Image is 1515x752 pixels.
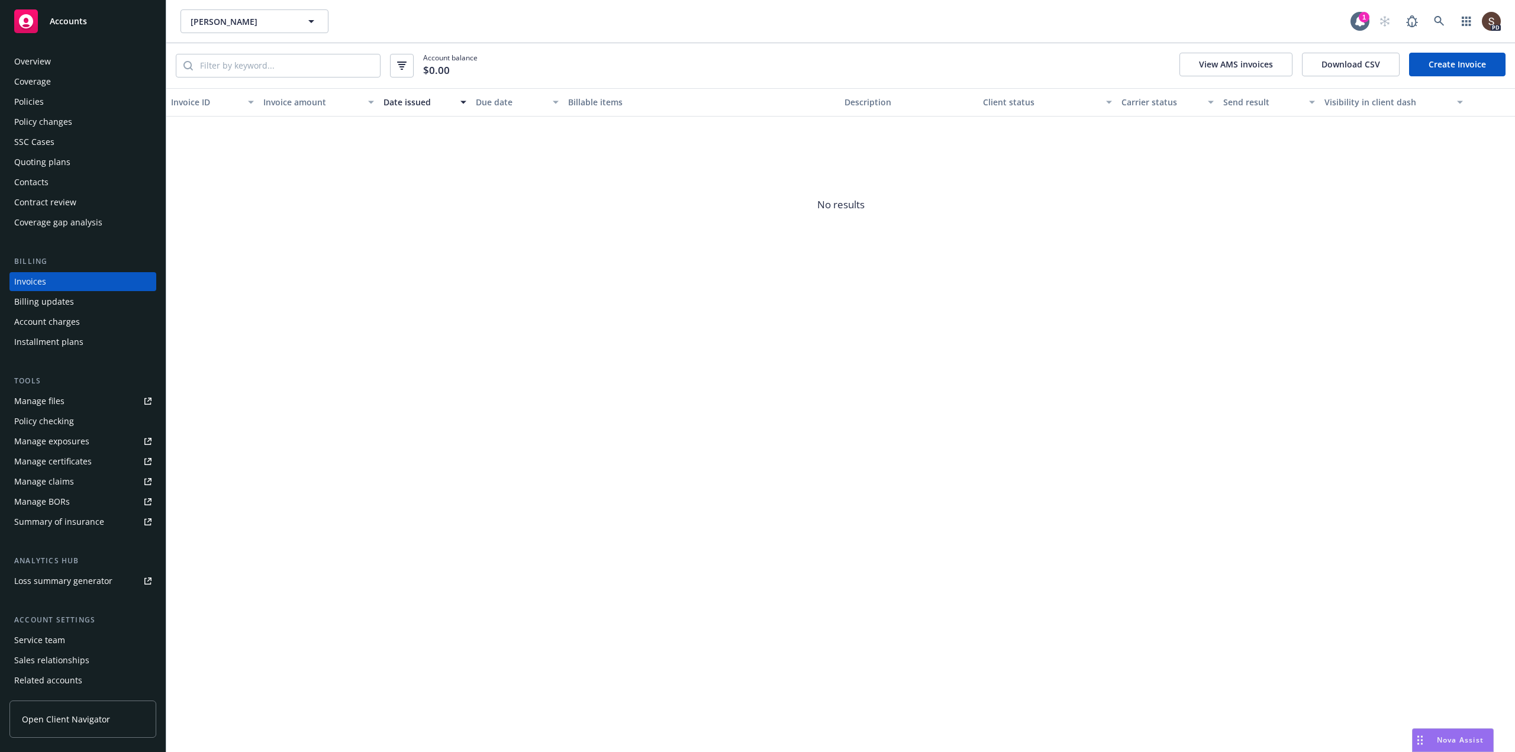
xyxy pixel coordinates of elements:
[9,312,156,331] a: Account charges
[14,312,80,331] div: Account charges
[14,452,92,471] div: Manage certificates
[9,555,156,567] div: Analytics hub
[14,631,65,650] div: Service team
[191,15,293,28] span: [PERSON_NAME]
[9,5,156,38] a: Accounts
[180,9,328,33] button: [PERSON_NAME]
[9,651,156,670] a: Sales relationships
[1427,9,1451,33] a: Search
[9,614,156,626] div: Account settings
[9,412,156,431] a: Policy checking
[14,671,82,690] div: Related accounts
[14,572,112,590] div: Loss summary generator
[9,153,156,172] a: Quoting plans
[14,173,49,192] div: Contacts
[263,96,361,108] div: Invoice amount
[14,153,70,172] div: Quoting plans
[14,333,83,351] div: Installment plans
[9,92,156,111] a: Policies
[9,133,156,151] a: SSC Cases
[1413,729,1427,751] div: Drag to move
[1121,96,1201,108] div: Carrier status
[259,88,379,117] button: Invoice amount
[166,117,1515,294] span: No results
[9,292,156,311] a: Billing updates
[9,572,156,590] a: Loss summary generator
[9,472,156,491] a: Manage claims
[1219,88,1320,117] button: Send result
[14,651,89,670] div: Sales relationships
[383,96,453,108] div: Date issued
[22,713,110,725] span: Open Client Navigator
[9,671,156,690] a: Related accounts
[9,72,156,91] a: Coverage
[9,631,156,650] a: Service team
[193,54,380,77] input: Filter by keyword...
[183,61,193,70] svg: Search
[9,112,156,131] a: Policy changes
[14,492,70,511] div: Manage BORs
[14,92,44,111] div: Policies
[379,88,471,117] button: Date issued
[983,96,1099,108] div: Client status
[14,213,102,232] div: Coverage gap analysis
[9,333,156,351] a: Installment plans
[9,375,156,387] div: Tools
[14,72,51,91] div: Coverage
[9,256,156,267] div: Billing
[1455,9,1478,33] a: Switch app
[1373,9,1397,33] a: Start snowing
[171,96,241,108] div: Invoice ID
[1324,96,1450,108] div: Visibility in client dash
[9,173,156,192] a: Contacts
[9,432,156,451] a: Manage exposures
[1400,9,1424,33] a: Report a Bug
[476,96,546,108] div: Due date
[9,512,156,531] a: Summary of insurance
[14,193,76,212] div: Contract review
[9,392,156,411] a: Manage files
[14,512,104,531] div: Summary of insurance
[568,96,836,108] div: Billable items
[1412,728,1494,752] button: Nova Assist
[1482,12,1501,31] img: photo
[423,63,450,78] span: $0.00
[166,88,259,117] button: Invoice ID
[14,112,72,131] div: Policy changes
[14,52,51,71] div: Overview
[9,213,156,232] a: Coverage gap analysis
[978,88,1117,117] button: Client status
[9,52,156,71] a: Overview
[14,412,74,431] div: Policy checking
[1409,53,1506,76] a: Create Invoice
[1302,53,1400,76] button: Download CSV
[1223,96,1303,108] div: Send result
[14,272,46,291] div: Invoices
[844,96,974,108] div: Description
[840,88,978,117] button: Description
[471,88,563,117] button: Due date
[14,133,54,151] div: SSC Cases
[1359,12,1369,22] div: 1
[9,272,156,291] a: Invoices
[50,17,87,26] span: Accounts
[1117,88,1219,117] button: Carrier status
[14,472,74,491] div: Manage claims
[563,88,840,117] button: Billable items
[1437,735,1484,745] span: Nova Assist
[9,193,156,212] a: Contract review
[14,392,65,411] div: Manage files
[9,452,156,471] a: Manage certificates
[1179,53,1292,76] button: View AMS invoices
[14,292,74,311] div: Billing updates
[423,53,478,79] span: Account balance
[14,432,89,451] div: Manage exposures
[9,492,156,511] a: Manage BORs
[1320,88,1468,117] button: Visibility in client dash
